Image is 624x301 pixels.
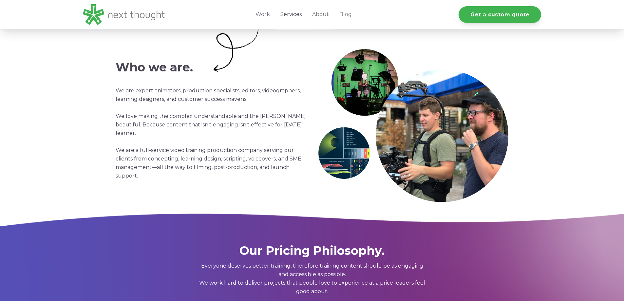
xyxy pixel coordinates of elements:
span: We are expert animators, production specialists, editors, videographers, learning designers, and ... [116,87,306,179]
img: Pictures opt 2 [317,49,509,202]
img: Arrow [214,22,259,72]
a: Get a custom quote [459,6,541,23]
img: LG - NextThought Logo [83,4,165,25]
h2: Who we are. [116,61,209,74]
span: Our Pricing Philosophy. [239,243,385,258]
